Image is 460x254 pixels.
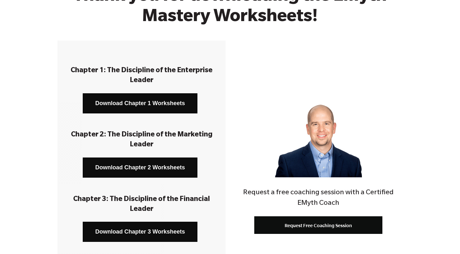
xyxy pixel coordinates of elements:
a: Download Chapter 2 Worksheets [83,158,197,178]
h3: Chapter 2: The Discipline of the Marketing Leader [67,130,216,150]
h3: Chapter 3: The Discipline of the Financial Leader [67,195,216,215]
a: Request Free Coaching Session [254,216,382,234]
h3: Chapter 1: The Discipline of the Enterprise Leader [67,66,216,86]
img: Jon_Slater_web [275,90,362,177]
a: Download Chapter 1 Worksheets [83,93,197,113]
span: Request Free Coaching Session [285,223,352,228]
iframe: Chat Widget [428,223,460,254]
h4: Request a free coaching session with a Certified EMyth Coach [234,188,402,209]
a: Download Chapter 3 Worksheets [83,222,197,242]
div: Виджет чата [428,223,460,254]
